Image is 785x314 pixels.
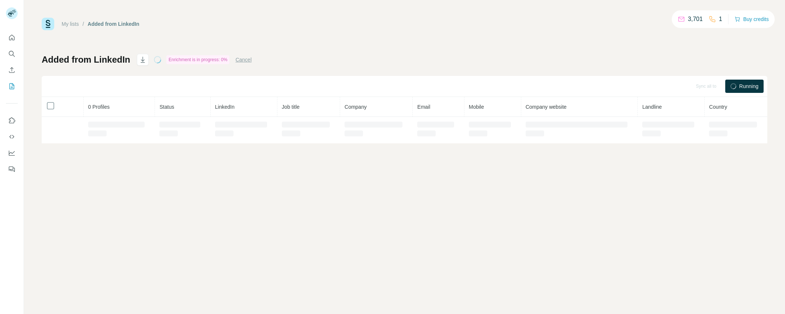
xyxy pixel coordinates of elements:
[6,63,18,77] button: Enrich CSV
[526,104,567,110] span: Company website
[166,55,229,64] div: Enrichment is in progress: 0%
[235,56,252,63] button: Cancel
[88,20,139,28] div: Added from LinkedIn
[6,31,18,44] button: Quick start
[62,21,79,27] a: My lists
[6,80,18,93] button: My lists
[417,104,430,110] span: Email
[215,104,235,110] span: LinkedIn
[642,104,662,110] span: Landline
[6,114,18,127] button: Use Surfe on LinkedIn
[6,130,18,143] button: Use Surfe API
[469,104,484,110] span: Mobile
[688,15,703,24] p: 3,701
[159,104,174,110] span: Status
[83,20,84,28] li: /
[88,104,110,110] span: 0 Profiles
[282,104,300,110] span: Job title
[709,104,727,110] span: Country
[6,47,18,60] button: Search
[739,83,758,90] span: Running
[719,15,722,24] p: 1
[6,163,18,176] button: Feedback
[42,18,54,30] img: Surfe Logo
[734,14,769,24] button: Buy credits
[345,104,367,110] span: Company
[6,146,18,160] button: Dashboard
[42,54,130,66] h1: Added from LinkedIn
